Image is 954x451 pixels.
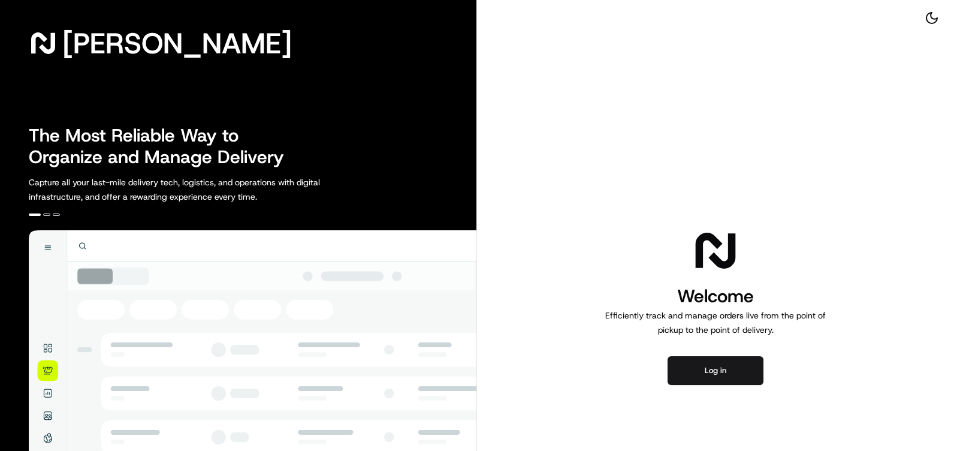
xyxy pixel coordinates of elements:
h2: The Most Reliable Way to Organize and Manage Delivery [29,125,297,168]
span: [PERSON_NAME] [62,31,292,55]
p: Efficiently track and manage orders live from the point of pickup to the point of delivery. [600,308,831,337]
h1: Welcome [600,284,831,308]
button: Log in [668,356,763,385]
p: Capture all your last-mile delivery tech, logistics, and operations with digital infrastructure, ... [29,175,374,204]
